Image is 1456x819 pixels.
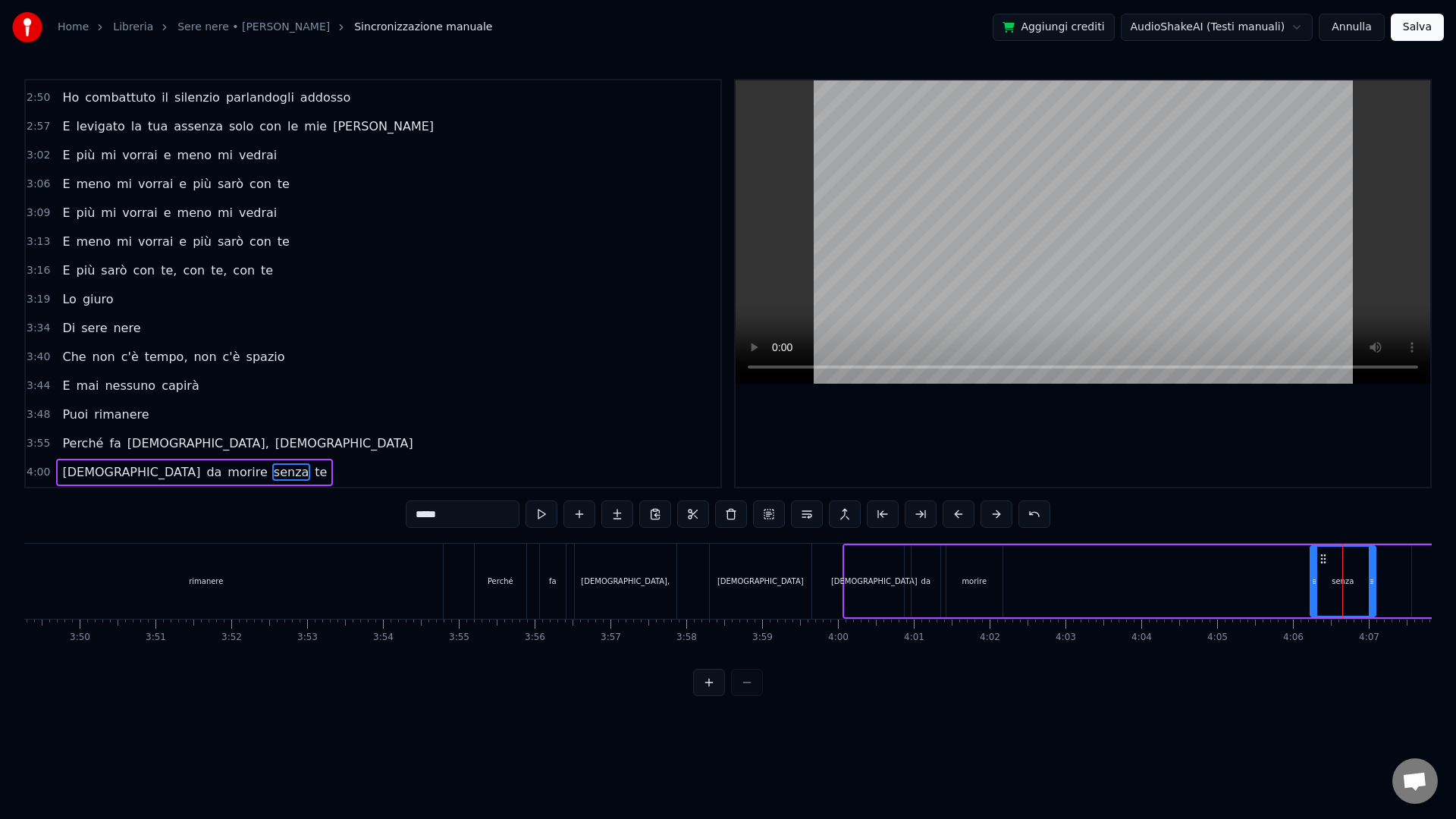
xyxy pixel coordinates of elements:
[91,348,117,366] span: non
[274,435,415,452] span: [DEMOGRAPHIC_DATA]
[303,118,328,135] span: mie
[136,175,174,193] span: vorrai
[61,118,71,135] span: E
[160,377,201,394] span: capirà
[75,118,127,135] span: levigato
[126,435,271,452] span: [DEMOGRAPHIC_DATA],
[216,175,245,193] span: sarò
[58,20,89,35] a: Home
[27,119,50,134] span: 2:57
[27,407,50,422] span: 3:48
[130,118,143,135] span: la
[61,435,105,452] span: Perché
[113,20,153,35] a: Libreria
[259,262,275,279] span: te
[75,146,97,164] span: più
[27,234,50,249] span: 3:13
[676,632,697,644] div: 3:58
[717,576,804,587] div: [DEMOGRAPHIC_DATA]
[299,89,352,106] span: addosso
[205,463,223,481] span: da
[27,263,50,278] span: 3:16
[221,632,242,644] div: 3:52
[162,146,173,164] span: e
[258,118,283,135] span: con
[980,632,1000,644] div: 4:02
[27,378,50,394] span: 3:44
[27,292,50,307] span: 3:19
[61,290,77,308] span: Lo
[248,233,273,250] span: con
[176,146,213,164] span: meno
[313,463,328,481] span: te
[191,175,213,193] span: più
[99,262,128,279] span: sarò
[61,463,202,481] span: [DEMOGRAPHIC_DATA]
[221,348,242,366] span: c'è
[1207,632,1228,644] div: 4:05
[12,12,42,42] img: youka
[1392,758,1438,804] div: Aprire la chat
[192,348,218,366] span: non
[216,146,234,164] span: mi
[81,290,115,308] span: giuro
[245,348,287,366] span: spazio
[162,204,173,221] span: e
[177,175,188,193] span: e
[121,146,158,164] span: vorrai
[61,204,71,221] span: E
[173,89,221,106] span: silenzio
[331,118,435,135] span: [PERSON_NAME]
[103,377,157,394] span: nessuno
[993,14,1114,41] button: Aggiungi crediti
[231,262,256,279] span: con
[61,319,77,337] span: Di
[276,175,291,193] span: te
[27,177,50,192] span: 3:06
[226,463,268,481] span: morire
[61,233,71,250] span: E
[27,90,50,105] span: 2:50
[1391,14,1444,41] button: Salva
[237,204,278,221] span: vedrai
[1283,632,1304,644] div: 4:06
[752,632,773,644] div: 3:59
[75,377,101,394] span: mai
[121,204,158,221] span: vorrai
[146,118,169,135] span: tua
[27,321,50,336] span: 3:34
[962,576,987,587] div: morire
[120,348,140,366] span: c'è
[99,146,118,164] span: mi
[159,262,178,279] span: te,
[373,632,394,644] div: 3:54
[831,576,918,587] div: [DEMOGRAPHIC_DATA]
[177,233,188,250] span: e
[181,262,206,279] span: con
[75,204,97,221] span: più
[216,204,234,221] span: mi
[549,576,557,587] div: fa
[58,20,492,35] nav: breadcrumb
[131,262,156,279] span: con
[189,576,223,587] div: rimanere
[272,463,311,481] span: senza
[27,206,50,221] span: 3:09
[191,233,213,250] span: più
[61,89,80,106] span: Ho
[286,118,300,135] span: le
[146,632,166,644] div: 3:51
[99,204,118,221] span: mi
[227,118,255,135] span: solo
[61,348,87,366] span: Che
[75,233,112,250] span: meno
[216,233,245,250] span: sarò
[172,118,224,135] span: assenza
[61,406,89,423] span: Puoi
[177,20,330,35] a: Sere nere • [PERSON_NAME]
[1056,632,1076,644] div: 4:03
[83,89,157,106] span: combattuto
[488,576,513,587] div: Perché
[1131,632,1152,644] div: 4:04
[1359,632,1379,644] div: 4:07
